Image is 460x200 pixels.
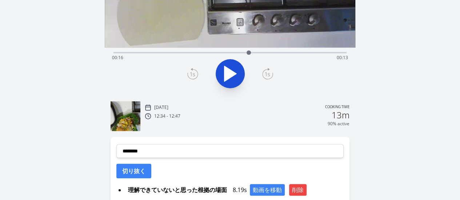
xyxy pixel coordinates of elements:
h2: 13m [332,111,349,119]
p: [DATE] [154,105,168,110]
button: 削除 [289,184,307,196]
img: 250905033513_thumb.jpeg [111,101,140,131]
p: 12:34 - 12:47 [154,113,180,119]
button: 動画を移動 [250,184,285,196]
p: Cooking time [325,104,349,111]
button: 切り抜く [116,164,151,178]
p: 90% active [328,121,349,127]
div: 8.19s [125,184,344,196]
span: 00:13 [337,54,348,61]
span: 00:16 [112,54,123,61]
span: 理解できていないと思った根拠の場面 [125,184,230,196]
